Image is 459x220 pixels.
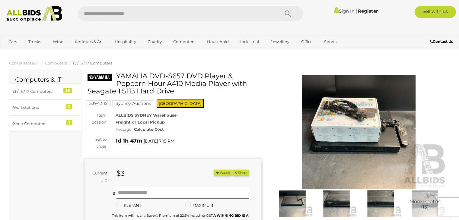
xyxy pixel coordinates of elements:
img: YAMAHA DVD-S657 DVD Player & Popcorn Hour A410 Media Player with Seagate 1.5TB Hard Drive [272,190,313,217]
strong: $3 [116,169,125,178]
a: Charity [144,37,166,47]
strong: Freight or Local Pickup [116,120,165,124]
div: Xeon Computers [13,120,63,127]
div: 2 [66,104,72,109]
strong: 1d 1h 47m [116,137,142,144]
a: Industrial [236,37,263,47]
a: Jewellery [267,37,293,47]
img: YAMAHA DVD-S657 DVD Player & Popcorn Hour A410 Media Player with Seagate 1.5TB Hard Drive [88,74,112,81]
label: INSTANT [116,202,141,209]
label: MAXIMUM [185,202,213,209]
a: Sydney Auctions [112,101,154,106]
div: Workstations [13,104,63,111]
span: [DATE] 7:15 PM [144,138,174,144]
img: YAMAHA DVD-S657 DVD Player & Popcorn Hour A410 Media Player with Seagate 1.5TB Hard Drive [270,75,447,189]
a: More Photos(13) [404,190,445,217]
button: Share [232,170,249,176]
a: Sports [320,37,340,47]
a: Workstations 2 [9,99,81,115]
img: Allbids.com.au [3,6,65,22]
a: i3 / i5 / i7 Computers 26 [9,83,81,99]
a: [GEOGRAPHIC_DATA] [5,47,55,57]
img: YAMAHA DVD-S657 DVD Player & Popcorn Hour A410 Media Player with Seagate 1.5TB Hard Drive [360,190,401,217]
a: Cars [5,37,21,47]
a: Wine [49,37,67,47]
b: Contact Us [430,39,453,44]
h1: YAMAHA DVD-S657 DVD Player & Popcorn Hour A410 Media Player with Seagate 1.5TB Hard Drive [88,72,260,95]
a: Antiques & Art [71,37,107,47]
span: [GEOGRAPHIC_DATA] [157,99,204,108]
div: Current Bid [84,170,112,184]
a: Household [203,37,233,47]
a: i3 / i5 / i7 Computers [73,61,112,65]
a: Xeon Computers 1 [9,116,81,132]
a: 53942-15 [86,101,111,106]
span: ( ) [142,139,176,143]
strong: Calculate Cost [134,127,164,132]
button: Search [273,6,303,21]
img: YAMAHA DVD-S657 DVD Player & Popcorn Hour A410 Media Player with Seagate 1.5TB Hard Drive [316,190,357,217]
span: More Photos (13) [410,199,440,209]
strong: ALLBIDS SYDNEY Warehouse [116,113,177,118]
div: Set to close [80,136,111,150]
a: Office [297,37,317,47]
div: Postage - [116,126,261,133]
mark: 53942-15 [86,100,111,106]
img: YAMAHA DVD-S657 DVD Player & Popcorn Hour A410 Media Player with Seagate 1.5TB Hard Drive [404,190,445,217]
a: Sell with us [415,6,456,18]
div: Item location [80,112,111,126]
a: Computers & IT [9,61,39,65]
a: Contact Us [430,38,454,45]
div: 1 [66,120,72,125]
span: | [355,8,357,14]
div: 26 [63,88,72,93]
a: Register [358,8,378,14]
a: Computers [45,61,67,65]
div: i3 / i5 / i7 Computers [13,88,63,95]
h2: Computers & IT [15,76,75,83]
a: Computers [169,37,199,47]
li: Watch this item [214,170,231,176]
a: Hospitality [111,37,140,47]
a: Trucks [24,37,45,47]
mark: Sydney Auctions [112,100,154,106]
button: Watch [214,170,231,176]
a: Sign In [334,8,355,14]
